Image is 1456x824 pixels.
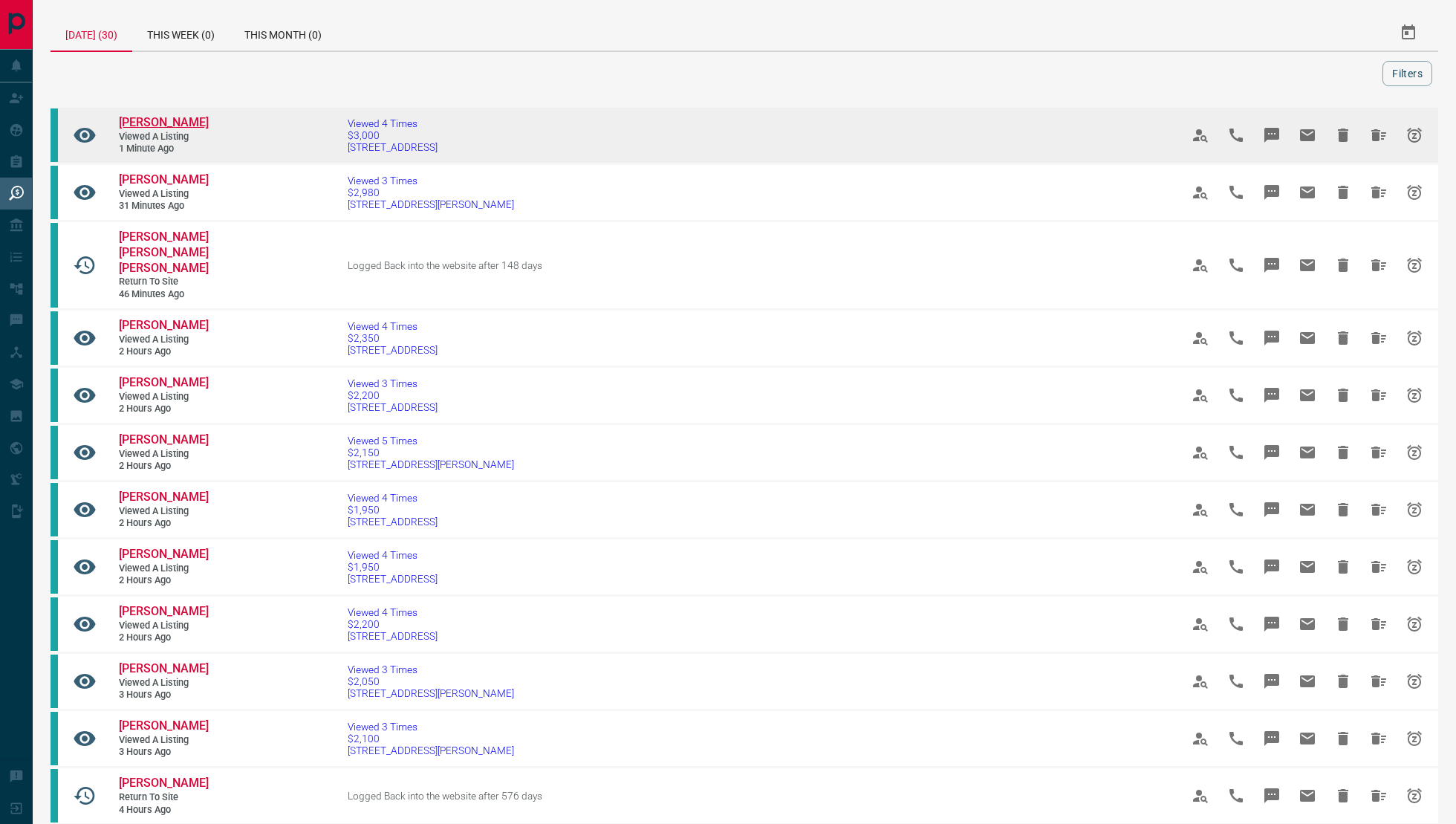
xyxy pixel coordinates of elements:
[348,618,438,630] span: $2,200
[1361,377,1397,413] span: Hide All from Sarah Pacheco
[1361,175,1397,210] span: Hide All from Arjun Srivas
[119,490,209,504] span: [PERSON_NAME]
[1397,117,1432,153] span: Snooze
[119,490,208,505] a: [PERSON_NAME]
[119,403,208,415] span: 2 hours ago
[348,573,438,585] span: [STREET_ADDRESS]
[348,198,514,210] span: [STREET_ADDRESS][PERSON_NAME]
[348,606,438,642] a: Viewed 4 Times$2,200[STREET_ADDRESS]
[1325,117,1361,153] span: Hide
[119,791,208,804] span: Return to Site
[119,689,208,701] span: 3 hours ago
[1218,606,1254,642] span: Call
[1361,606,1397,642] span: Hide All from Sarah Pacheco
[119,517,208,530] span: 2 hours ago
[1218,492,1254,528] span: Call
[119,562,208,575] span: Viewed a Listing
[51,15,132,52] div: [DATE] (30)
[348,377,438,413] a: Viewed 3 Times$2,200[STREET_ADDRESS]
[51,712,58,765] div: condos.ca
[1382,61,1432,86] button: Filters
[119,115,209,129] span: [PERSON_NAME]
[1218,247,1254,283] span: Call
[119,276,208,288] span: Return to Site
[1325,492,1361,528] span: Hide
[1254,175,1290,210] span: Message
[1361,549,1397,585] span: Hide All from Sarah Pacheco
[1183,117,1218,153] span: View Profile
[1325,778,1361,814] span: Hide
[348,549,438,561] span: Viewed 4 Times
[119,776,208,791] a: [PERSON_NAME]
[1290,492,1325,528] span: Email
[1218,549,1254,585] span: Call
[1254,377,1290,413] span: Message
[119,677,208,690] span: Viewed a Listing
[1254,721,1290,756] span: Message
[1254,117,1290,153] span: Message
[1218,721,1254,756] span: Call
[119,318,209,332] span: [PERSON_NAME]
[1361,492,1397,528] span: Hide All from Sarah Pacheco
[1290,377,1325,413] span: Email
[119,230,208,276] a: [PERSON_NAME] [PERSON_NAME] [PERSON_NAME]
[348,492,438,528] a: Viewed 4 Times$1,950[STREET_ADDRESS]
[119,172,208,188] a: [PERSON_NAME]
[1254,320,1290,356] span: Message
[1254,664,1290,699] span: Message
[119,547,209,561] span: [PERSON_NAME]
[1218,664,1254,699] span: Call
[348,344,438,356] span: [STREET_ADDRESS]
[51,540,58,594] div: condos.ca
[1183,778,1218,814] span: View Profile
[1183,549,1218,585] span: View Profile
[119,620,208,632] span: Viewed a Listing
[348,664,514,675] span: Viewed 3 Times
[119,115,208,131] a: [PERSON_NAME]
[119,718,209,733] span: [PERSON_NAME]
[1325,435,1361,470] span: Hide
[1361,320,1397,356] span: Hide All from Vedant Trivedi
[1218,435,1254,470] span: Call
[348,377,438,389] span: Viewed 3 Times
[119,776,209,790] span: [PERSON_NAME]
[1254,492,1290,528] span: Message
[51,426,58,479] div: condos.ca
[1325,175,1361,210] span: Hide
[348,141,438,153] span: [STREET_ADDRESS]
[348,435,514,447] span: Viewed 5 Times
[51,483,58,536] div: condos.ca
[1361,117,1397,153] span: Hide All from Samuel Tichinoff
[1290,606,1325,642] span: Email
[1183,721,1218,756] span: View Profile
[1325,377,1361,413] span: Hide
[1183,320,1218,356] span: View Profile
[51,655,58,708] div: condos.ca
[230,15,337,51] div: This Month (0)
[132,15,230,51] div: This Week (0)
[348,117,438,129] span: Viewed 4 Times
[51,108,58,162] div: condos.ca
[119,432,209,447] span: [PERSON_NAME]
[348,435,514,470] a: Viewed 5 Times$2,150[STREET_ADDRESS][PERSON_NAME]
[51,597,58,651] div: condos.ca
[1254,778,1290,814] span: Message
[1361,247,1397,283] span: Hide All from Juan Pablo Hernandez Preciado
[348,458,514,470] span: [STREET_ADDRESS][PERSON_NAME]
[348,186,514,198] span: $2,980
[119,334,208,346] span: Viewed a Listing
[119,131,208,143] span: Viewed a Listing
[348,117,438,153] a: Viewed 4 Times$3,000[STREET_ADDRESS]
[119,375,209,389] span: [PERSON_NAME]
[1183,175,1218,210] span: View Profile
[119,505,208,518] span: Viewed a Listing
[119,746,208,759] span: 3 hours ago
[119,547,208,562] a: [PERSON_NAME]
[119,143,208,155] span: 1 minute ago
[348,259,542,271] span: Logged Back into the website after 148 days
[1325,606,1361,642] span: Hide
[1397,377,1432,413] span: Snooze
[348,447,514,458] span: $2,150
[1218,117,1254,153] span: Call
[51,166,58,219] div: condos.ca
